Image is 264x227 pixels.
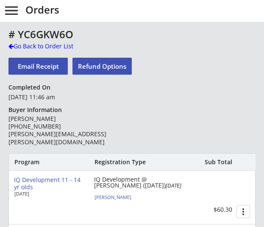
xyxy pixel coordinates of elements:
div: Sub Total [195,158,232,166]
div: [PERSON_NAME] [94,195,189,199]
div: Registration Type [94,158,192,166]
div: IQ Development 11 - 14 yr olds [14,177,87,191]
div: Buyer Information [8,106,66,114]
div: [PERSON_NAME] [PHONE_NUMBER] [PERSON_NAME][EMAIL_ADDRESS][PERSON_NAME][DOMAIN_NAME] [8,115,131,146]
div: # YC6GKW6O [8,29,256,39]
div: [DATE] [14,191,82,196]
div: Completed On [8,84,54,91]
button: more_vert [236,205,250,218]
button: Refund Options [72,58,132,75]
div: Go Back to Order List [8,42,96,50]
button: menu [3,2,20,19]
div: IQ Development @ [PERSON_NAME] ([DATE]) [94,177,192,188]
div: [DATE] 11:46 am [8,93,131,101]
div: Program [14,158,60,166]
em: [DATE] [166,182,181,189]
div: $60.30 [180,206,232,213]
button: Email Receipt [8,58,68,75]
